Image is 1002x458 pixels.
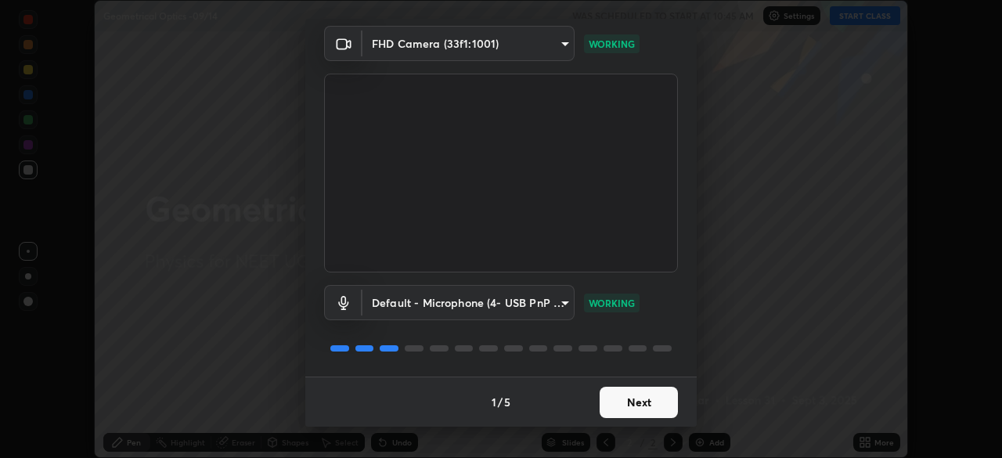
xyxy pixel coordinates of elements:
div: FHD Camera (33f1:1001) [362,285,575,320]
h4: 5 [504,394,510,410]
button: Next [600,387,678,418]
p: WORKING [589,296,635,310]
h4: / [498,394,503,410]
p: WORKING [589,37,635,51]
div: FHD Camera (33f1:1001) [362,26,575,61]
h4: 1 [492,394,496,410]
